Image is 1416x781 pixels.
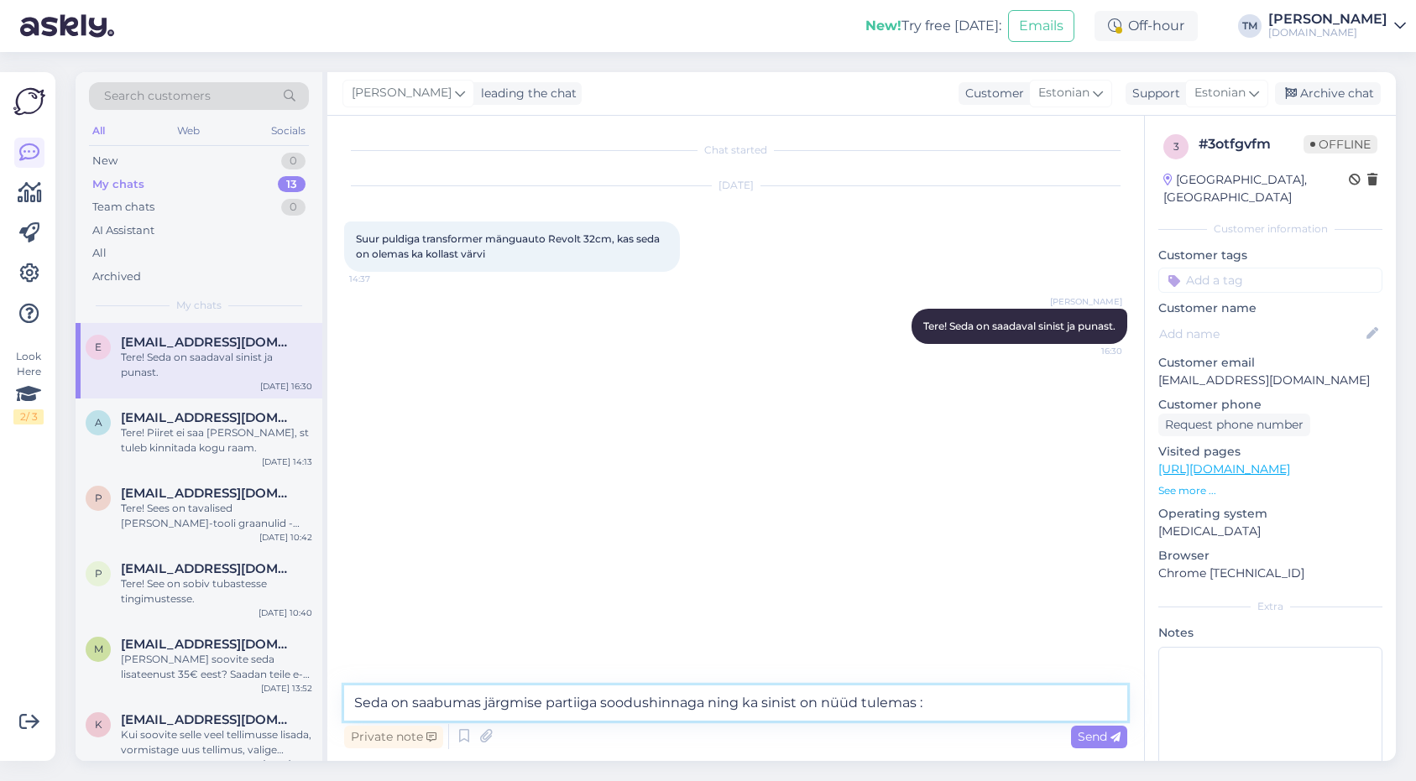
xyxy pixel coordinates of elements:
[865,18,901,34] b: New!
[1275,82,1381,105] div: Archive chat
[259,531,312,544] div: [DATE] 10:42
[95,718,102,731] span: k
[1158,299,1382,317] p: Customer name
[923,320,1116,332] span: Tere! Seda on saadaval sinist ja punast.
[1158,523,1382,540] p: [MEDICAL_DATA]
[1268,13,1406,39] a: [PERSON_NAME][DOMAIN_NAME]
[92,153,118,169] div: New
[1059,345,1122,357] span: 16:30
[95,492,102,504] span: p
[1158,396,1382,414] p: Customer phone
[13,86,45,117] img: Askly Logo
[1158,547,1382,565] p: Browser
[1095,11,1198,41] div: Off-hour
[281,199,306,216] div: 0
[95,567,102,580] span: p
[121,425,312,456] div: Tere! Piiret ei saa [PERSON_NAME], st tuleb kinnitada kogu raam.
[94,643,103,655] span: m
[174,120,203,142] div: Web
[263,758,312,770] div: [DATE] 19:13
[1304,135,1377,154] span: Offline
[1126,85,1180,102] div: Support
[268,120,309,142] div: Socials
[260,380,312,393] div: [DATE] 16:30
[1158,599,1382,614] div: Extra
[121,652,312,682] div: [PERSON_NAME] soovite seda lisateenust 35€ eest? Saadan teile e-mailile siis andmed, kuhu ülekann...
[104,87,211,105] span: Search customers
[1158,221,1382,237] div: Customer information
[1158,483,1382,498] p: See more ...
[344,685,1127,721] textarea: Seda on saabumas järgmise partiiga soodushinnaga ning ka sinist on nüüd tulemas :
[89,120,108,142] div: All
[1163,171,1349,206] div: [GEOGRAPHIC_DATA], [GEOGRAPHIC_DATA]
[121,727,312,758] div: Kui soovite selle veel tellimusse lisada, vormistage uus tellimus, valige tarneviis Tulen ise ja ...
[121,712,295,727] span: keityvaistla2@gmail.com
[121,501,312,531] div: Tere! Sees on tavalised [PERSON_NAME]-tooli graanulid - vahtpolüstüreen. Istudes tekib mingi heli...
[92,222,154,239] div: AI Assistant
[278,176,306,193] div: 13
[13,409,44,424] div: 2 / 3
[1050,295,1122,308] span: [PERSON_NAME]
[1008,10,1074,42] button: Emails
[92,199,154,216] div: Team chats
[261,682,312,695] div: [DATE] 13:52
[1159,325,1363,343] input: Add name
[121,561,295,576] span: puumets.marju@gmail.com
[1173,140,1179,153] span: 3
[1158,372,1382,389] p: [EMAIL_ADDRESS][DOMAIN_NAME]
[1158,461,1290,476] a: [URL][DOMAIN_NAME]
[13,349,44,424] div: Look Here
[121,637,295,652] span: migyeong7436@gmail.com
[1268,13,1387,26] div: [PERSON_NAME]
[259,607,312,619] div: [DATE] 10:40
[1158,354,1382,372] p: Customer email
[121,410,295,425] span: allikkeiti@gmail.com
[1158,247,1382,264] p: Customer tags
[1238,14,1262,38] div: TM
[121,576,312,607] div: Tere! See on sobiv tubastesse tingimustesse.
[1038,84,1089,102] span: Estonian
[121,350,312,380] div: Tere! Seda on saadaval sinist ja punast.
[262,456,312,468] div: [DATE] 14:13
[1158,505,1382,523] p: Operating system
[865,16,1001,36] div: Try free [DATE]:
[1158,443,1382,461] p: Visited pages
[1158,268,1382,293] input: Add a tag
[344,178,1127,193] div: [DATE]
[1199,134,1304,154] div: # 3otfgvfm
[121,335,295,350] span: elisesule@hotmail.com
[95,341,102,353] span: e
[121,486,295,501] span: pilleriin.tipp@gmail.com
[344,143,1127,158] div: Chat started
[352,84,452,102] span: [PERSON_NAME]
[92,245,107,262] div: All
[474,85,577,102] div: leading the chat
[349,273,412,285] span: 14:37
[959,85,1024,102] div: Customer
[1158,624,1382,642] p: Notes
[344,726,443,748] div: Private note
[92,176,144,193] div: My chats
[1078,729,1121,744] span: Send
[92,268,141,285] div: Archived
[176,298,222,313] span: My chats
[1194,84,1246,102] span: Estonian
[356,232,662,260] span: Suur puldiga transformer mänguauto Revolt 32cm, kas seda on olemas ka kollast värvi
[1268,26,1387,39] div: [DOMAIN_NAME]
[1158,565,1382,582] p: Chrome [TECHNICAL_ID]
[1158,414,1310,436] div: Request phone number
[281,153,306,169] div: 0
[95,416,102,429] span: a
